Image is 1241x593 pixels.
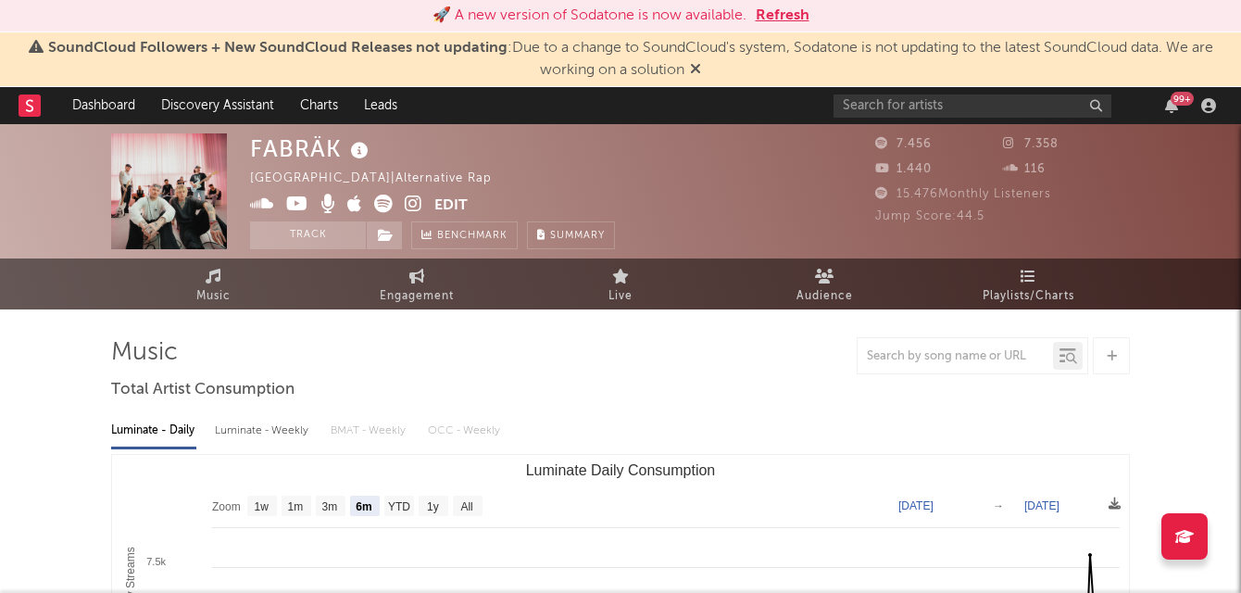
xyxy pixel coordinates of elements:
[59,87,148,124] a: Dashboard
[215,415,312,447] div: Luminate - Weekly
[48,41,508,56] span: SoundCloud Followers + New SoundCloud Releases not updating
[608,285,633,308] span: Live
[146,556,166,567] text: 7.5k
[926,259,1130,309] a: Playlists/Charts
[1003,163,1046,175] span: 116
[250,133,373,164] div: FABRÄK
[434,195,468,218] button: Edit
[875,138,932,150] span: 7.456
[427,500,439,513] text: 1y
[437,225,508,247] span: Benchmark
[288,500,304,513] text: 1m
[380,285,454,308] span: Engagement
[875,188,1051,200] span: 15.476 Monthly Listeners
[858,349,1053,364] input: Search by song name or URL
[250,221,366,249] button: Track
[48,41,1213,78] span: : Due to a change to SoundCloud's system, Sodatone is not updating to the latest SoundCloud data....
[875,210,984,222] span: Jump Score: 44.5
[111,415,196,447] div: Luminate - Daily
[756,5,809,27] button: Refresh
[527,221,615,249] button: Summary
[388,500,410,513] text: YTD
[722,259,926,309] a: Audience
[315,259,519,309] a: Engagement
[993,499,1004,512] text: →
[796,285,853,308] span: Audience
[196,285,231,308] span: Music
[322,500,338,513] text: 3m
[550,231,605,241] span: Summary
[875,163,932,175] span: 1.440
[460,500,472,513] text: All
[111,379,295,401] span: Total Artist Consumption
[1024,499,1059,512] text: [DATE]
[356,500,371,513] text: 6m
[1165,98,1178,113] button: 99+
[255,500,270,513] text: 1w
[411,221,518,249] a: Benchmark
[519,259,722,309] a: Live
[983,285,1074,308] span: Playlists/Charts
[690,63,701,78] span: Dismiss
[898,499,934,512] text: [DATE]
[351,87,410,124] a: Leads
[1171,92,1194,106] div: 99 +
[148,87,287,124] a: Discovery Assistant
[834,95,1111,118] input: Search for artists
[287,87,351,124] a: Charts
[250,168,513,190] div: [GEOGRAPHIC_DATA] | Alternative Rap
[1003,138,1059,150] span: 7.358
[111,259,315,309] a: Music
[212,500,241,513] text: Zoom
[526,462,716,478] text: Luminate Daily Consumption
[432,5,746,27] div: 🚀 A new version of Sodatone is now available.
